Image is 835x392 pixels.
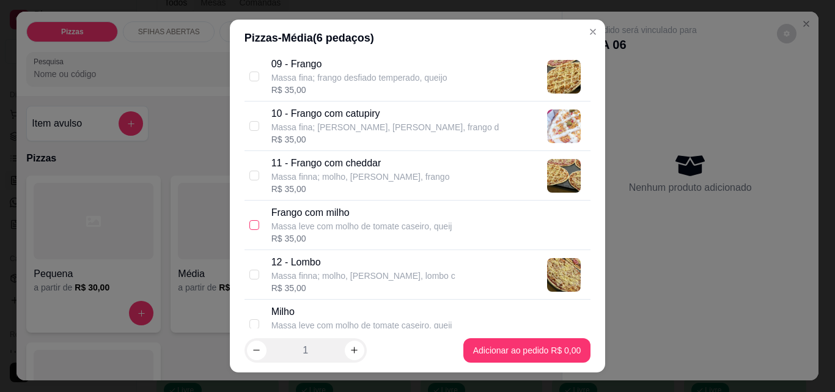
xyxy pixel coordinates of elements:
button: decrease-product-quantity [247,341,267,360]
p: Massa fina; [PERSON_NAME], [PERSON_NAME], frango d [271,121,499,133]
p: Massa leve com molho de tomate caseiro, queij [271,319,452,331]
p: 10 - Frango com catupiry [271,106,499,121]
p: Massa finna; molho, [PERSON_NAME], lombo c [271,270,455,282]
div: Pizzas - Média ( 6 pedaços) [245,29,591,46]
img: product-image [547,60,581,94]
div: R$ 35,00 [271,183,450,195]
p: 12 - Lombo [271,255,455,270]
div: R$ 35,00 [271,84,447,96]
div: R$ 35,00 [271,133,499,146]
div: R$ 35,00 [271,282,455,294]
p: Massa leve com molho de tomate caseiro, queij [271,220,452,232]
p: 11 - Frango com cheddar [271,156,450,171]
p: Massa finna; molho, [PERSON_NAME], frango [271,171,450,183]
div: R$ 35,00 [271,232,452,245]
button: Close [583,22,603,42]
p: 1 [303,343,308,358]
img: product-image [547,109,581,143]
p: Massa fina; frango desfiado temperado, queijo [271,72,447,84]
button: Adicionar ao pedido R$ 0,00 [463,338,591,363]
img: product-image [547,159,581,193]
p: 09 - Frango [271,57,447,72]
p: Frango com milho [271,205,452,220]
p: Milho [271,305,452,319]
img: product-image [547,258,581,292]
button: increase-product-quantity [345,341,364,360]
